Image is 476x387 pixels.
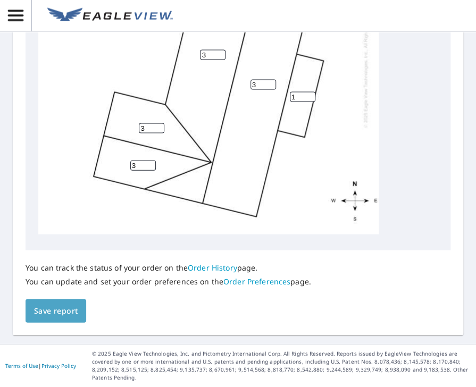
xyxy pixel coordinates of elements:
[26,277,311,287] p: You can update and set your order preferences on the page.
[41,2,179,30] a: EV Logo
[26,299,86,323] button: Save report
[188,263,237,273] a: Order History
[47,8,173,24] img: EV Logo
[34,305,78,318] span: Save report
[41,362,76,369] a: Privacy Policy
[92,350,471,382] p: © 2025 Eagle View Technologies, Inc. and Pictometry International Corp. All Rights Reserved. Repo...
[223,276,290,287] a: Order Preferences
[5,362,38,369] a: Terms of Use
[26,263,311,273] p: You can track the status of your order on the page.
[5,363,76,369] p: |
